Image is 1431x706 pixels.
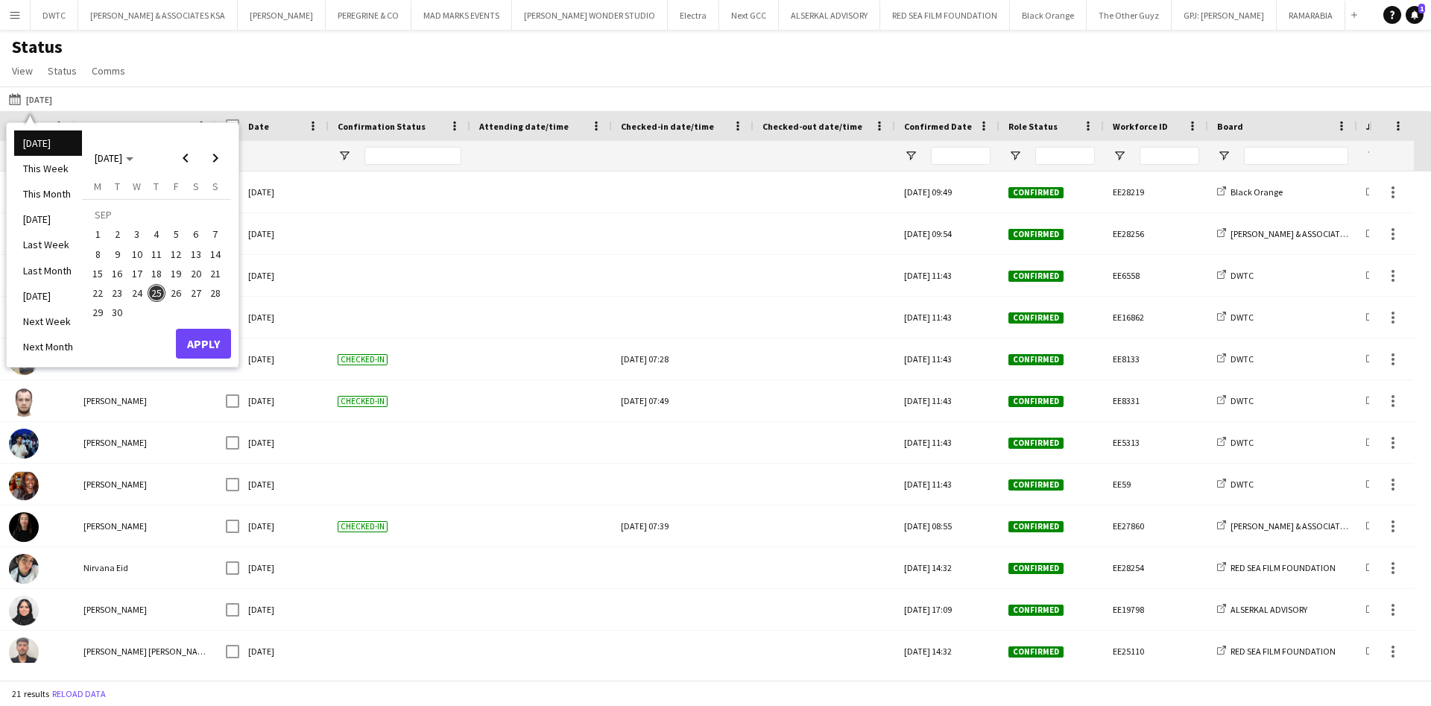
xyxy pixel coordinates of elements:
[186,264,205,283] button: 20-09-2025
[206,284,224,302] span: 28
[128,284,146,302] span: 24
[89,265,107,283] span: 15
[14,130,82,156] li: [DATE]
[174,180,179,193] span: F
[167,245,185,263] span: 12
[6,90,55,108] button: [DATE]
[154,180,159,193] span: T
[931,147,991,165] input: Confirmed Date Filter Input
[127,245,147,264] button: 10-09-2025
[127,283,147,303] button: 24-09-2025
[89,226,107,244] span: 1
[88,283,107,303] button: 22-09-2025
[239,380,329,421] div: [DATE]
[239,422,329,463] div: [DATE]
[86,61,131,81] a: Comms
[107,303,127,322] button: 30-09-2025
[206,264,225,283] button: 21-09-2025
[14,156,82,181] li: This Week
[1008,187,1064,198] span: Confirmed
[14,207,82,232] li: [DATE]
[9,554,39,584] img: Nirvana Eid
[1008,149,1022,163] button: Open Filter Menu
[107,264,127,283] button: 16-09-2025
[1113,149,1126,163] button: Open Filter Menu
[200,143,230,173] button: Next month
[167,284,185,302] span: 26
[239,255,329,296] div: [DATE]
[895,380,999,421] div: [DATE] 11:43
[895,422,999,463] div: [DATE] 11:43
[206,283,225,303] button: 28-09-2025
[1104,464,1208,505] div: EE59
[83,604,147,615] span: [PERSON_NAME]
[12,64,33,78] span: View
[239,547,329,588] div: [DATE]
[1008,354,1064,365] span: Confirmed
[1231,270,1254,281] span: DWTC
[1217,353,1254,365] a: DWTC
[1008,479,1064,491] span: Confirmed
[109,226,127,244] span: 2
[187,265,205,283] span: 20
[83,479,147,490] span: [PERSON_NAME]
[1008,438,1064,449] span: Confirmed
[147,264,166,283] button: 18-09-2025
[127,224,147,244] button: 03-09-2025
[9,429,39,458] img: Gustavo Collesi
[1217,121,1243,132] span: Board
[1008,271,1064,282] span: Confirmed
[9,470,39,500] img: nour ahmed
[148,284,165,302] span: 25
[762,121,862,132] span: Checked-out date/time
[1104,547,1208,588] div: EE28254
[89,145,139,171] button: Choose month and year
[48,64,77,78] span: Status
[166,283,186,303] button: 26-09-2025
[147,245,166,264] button: 11-09-2025
[187,226,205,244] span: 6
[127,264,147,283] button: 17-09-2025
[1104,171,1208,212] div: EE28219
[9,596,39,625] img: Ekram Balgosoon
[1217,312,1254,323] a: DWTC
[109,304,127,322] span: 30
[1217,395,1254,406] a: DWTC
[1231,646,1336,657] span: RED SEA FILM FOUNDATION
[239,213,329,254] div: [DATE]
[411,1,512,30] button: MAD MARKS EVENTS
[239,464,329,505] div: [DATE]
[89,284,107,302] span: 22
[895,464,999,505] div: [DATE] 11:43
[107,283,127,303] button: 23-09-2025
[1008,563,1064,574] span: Confirmed
[248,121,269,132] span: Date
[1087,1,1172,30] button: The Other Guyz
[1104,505,1208,546] div: EE27860
[895,213,999,254] div: [DATE] 09:54
[1104,338,1208,379] div: EE8133
[133,180,141,193] span: W
[1008,396,1064,407] span: Confirmed
[109,284,127,302] span: 23
[1244,147,1348,165] input: Board Filter Input
[1231,604,1307,615] span: ALSERKAL ADVISORY
[1008,121,1058,132] span: Role Status
[1104,255,1208,296] div: EE6558
[1217,479,1254,490] a: DWTC
[9,637,39,667] img: Abdelhafez Al hussein
[239,505,329,546] div: [DATE]
[206,224,225,244] button: 07-09-2025
[83,646,212,657] span: [PERSON_NAME] [PERSON_NAME]
[239,589,329,630] div: [DATE]
[83,520,147,532] span: [PERSON_NAME]
[14,334,82,359] li: Next Month
[338,149,351,163] button: Open Filter Menu
[1104,631,1208,672] div: EE25110
[880,1,1010,30] button: RED SEA FILM FOUNDATION
[1008,521,1064,532] span: Confirmed
[88,245,107,264] button: 08-09-2025
[338,521,388,532] span: Checked-in
[206,265,224,283] span: 21
[94,180,101,193] span: M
